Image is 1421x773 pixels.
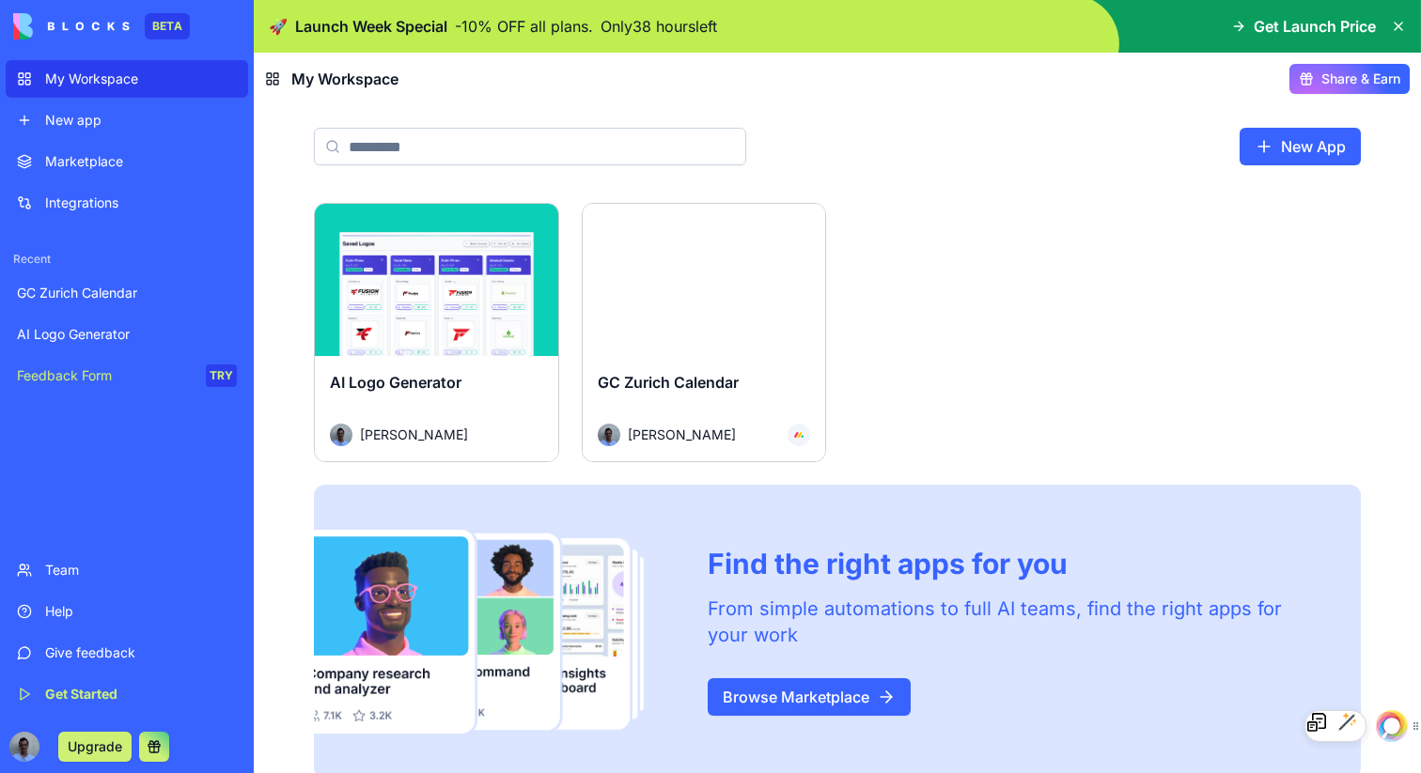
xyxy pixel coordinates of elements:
a: GC Zurich Calendar [6,274,248,312]
a: Help [6,593,248,630]
img: ACg8ocJ1NVLiNVBkuzXqAOg-Dbu5-zY7VipZmzvC0WuYuHjmckCSps4=s96-c [9,732,39,762]
div: From simple automations to full AI teams, find the right apps for your work [708,595,1316,648]
div: Feedback Form [17,366,193,385]
img: Avatar [598,424,620,446]
a: AI Logo Generator [6,316,248,353]
img: Monday_mgmdm1.svg [793,429,804,441]
div: AI Logo Generator [17,325,237,344]
a: Team [6,551,248,589]
a: AI Logo GeneratorAvatar[PERSON_NAME] [314,203,559,462]
div: Integrations [45,193,237,212]
a: BETA [13,13,190,39]
p: Only 38 hours left [601,15,717,38]
div: Team [45,561,237,580]
span: GC Zurich Calendar [598,373,739,392]
span: [PERSON_NAME] [360,425,468,444]
div: My Workspace [45,70,237,88]
span: 🚀 [269,15,288,38]
a: Browse Marketplace [708,678,911,716]
span: Launch Week Special [295,15,447,38]
div: GC Zurich Calendar [17,284,237,302]
span: Share & Earn [1321,70,1400,88]
a: Get Started [6,675,248,713]
div: Marketplace [45,152,237,171]
img: Avatar [330,424,352,446]
a: New app [6,101,248,139]
div: Give feedback [45,643,237,662]
a: Integrations [6,184,248,222]
a: New App [1240,128,1361,165]
div: Get Started [45,685,237,703]
button: Upgrade [58,732,132,762]
a: Feedback FormTRY [6,357,248,394]
span: Get Launch Price [1254,15,1376,38]
img: logo [13,13,130,39]
p: - 10 % OFF all plans. [455,15,593,38]
a: Upgrade [58,736,132,755]
a: Marketplace [6,143,248,180]
div: BETA [145,13,190,39]
div: Find the right apps for you [708,547,1316,580]
div: TRY [206,364,237,387]
div: Help [45,602,237,621]
span: Recent [6,252,248,267]
span: [PERSON_NAME] [628,425,736,444]
button: Share & Earn [1289,64,1410,94]
img: Frame_181_egmpey.png [314,530,678,734]
span: AI Logo Generator [330,373,461,392]
a: Give feedback [6,634,248,672]
span: My Workspace [291,68,398,90]
a: My Workspace [6,60,248,98]
a: GC Zurich CalendarAvatar[PERSON_NAME] [582,203,827,462]
div: New app [45,111,237,130]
